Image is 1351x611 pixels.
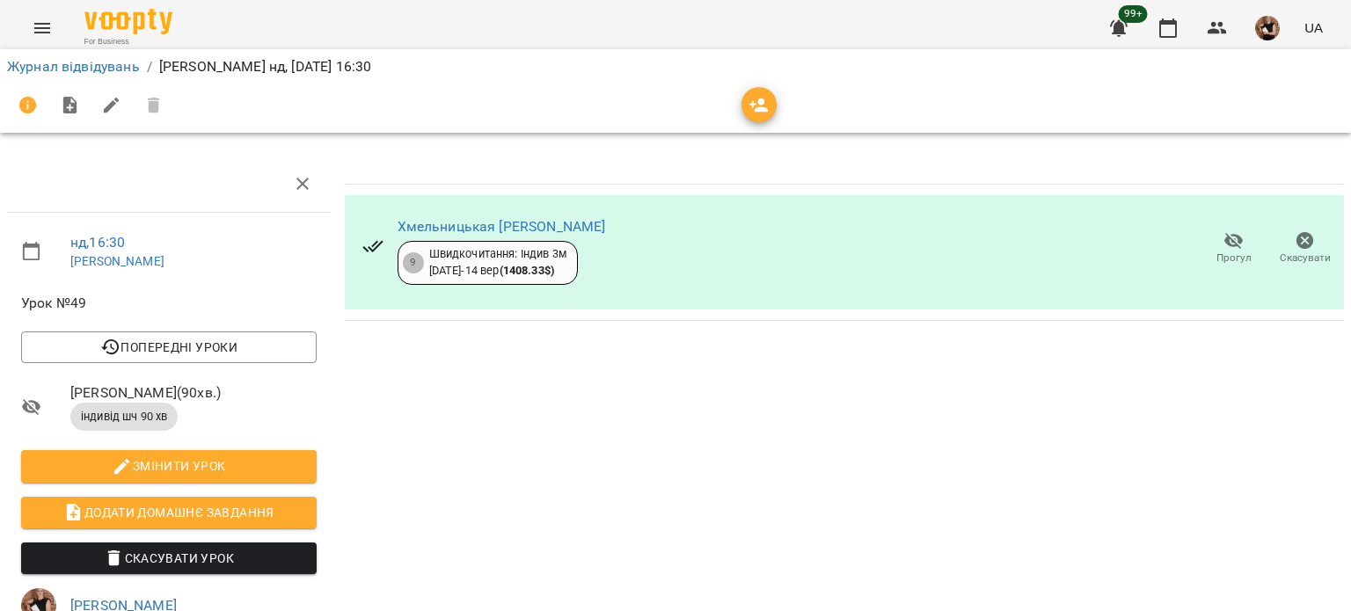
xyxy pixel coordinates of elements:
[1255,16,1280,40] img: 5944c1aeb726a5a997002a54cb6a01a3.jpg
[429,246,566,279] div: Швидкочитання: Індив 3м [DATE] - 14 вер
[1216,251,1252,265] span: Прогул
[35,502,303,523] span: Додати домашнє завдання
[21,450,317,482] button: Змінити урок
[1304,18,1323,37] span: UA
[1280,251,1331,265] span: Скасувати
[1297,11,1330,44] button: UA
[147,56,152,77] li: /
[7,58,140,75] a: Журнал відвідувань
[1269,224,1340,273] button: Скасувати
[35,455,303,476] span: Змінити урок
[500,264,555,277] b: ( 1408.33 $ )
[35,337,303,358] span: Попередні уроки
[159,56,371,77] p: [PERSON_NAME] нд, [DATE] 16:30
[70,409,178,425] span: індивід шч 90 хв
[1198,224,1269,273] button: Прогул
[70,234,125,251] a: нд , 16:30
[21,542,317,574] button: Скасувати Урок
[70,382,317,404] span: [PERSON_NAME] ( 90 хв. )
[21,497,317,528] button: Додати домашнє завдання
[35,548,303,569] span: Скасувати Урок
[403,252,424,273] div: 9
[70,254,164,268] a: [PERSON_NAME]
[21,331,317,363] button: Попередні уроки
[21,7,63,49] button: Menu
[21,293,317,314] span: Урок №49
[398,218,606,235] a: Хмельницькая [PERSON_NAME]
[84,9,172,34] img: Voopty Logo
[7,56,1344,77] nav: breadcrumb
[84,36,172,47] span: For Business
[1119,5,1148,23] span: 99+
